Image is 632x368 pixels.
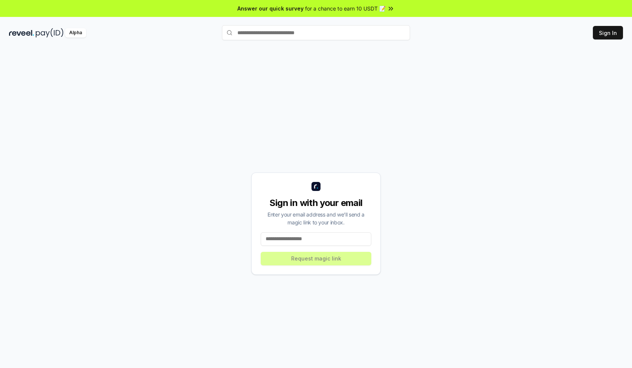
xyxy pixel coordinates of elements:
[9,28,34,38] img: reveel_dark
[261,197,371,209] div: Sign in with your email
[311,182,321,191] img: logo_small
[36,28,64,38] img: pay_id
[65,28,86,38] div: Alpha
[261,211,371,226] div: Enter your email address and we’ll send a magic link to your inbox.
[593,26,623,39] button: Sign In
[237,5,304,12] span: Answer our quick survey
[305,5,386,12] span: for a chance to earn 10 USDT 📝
